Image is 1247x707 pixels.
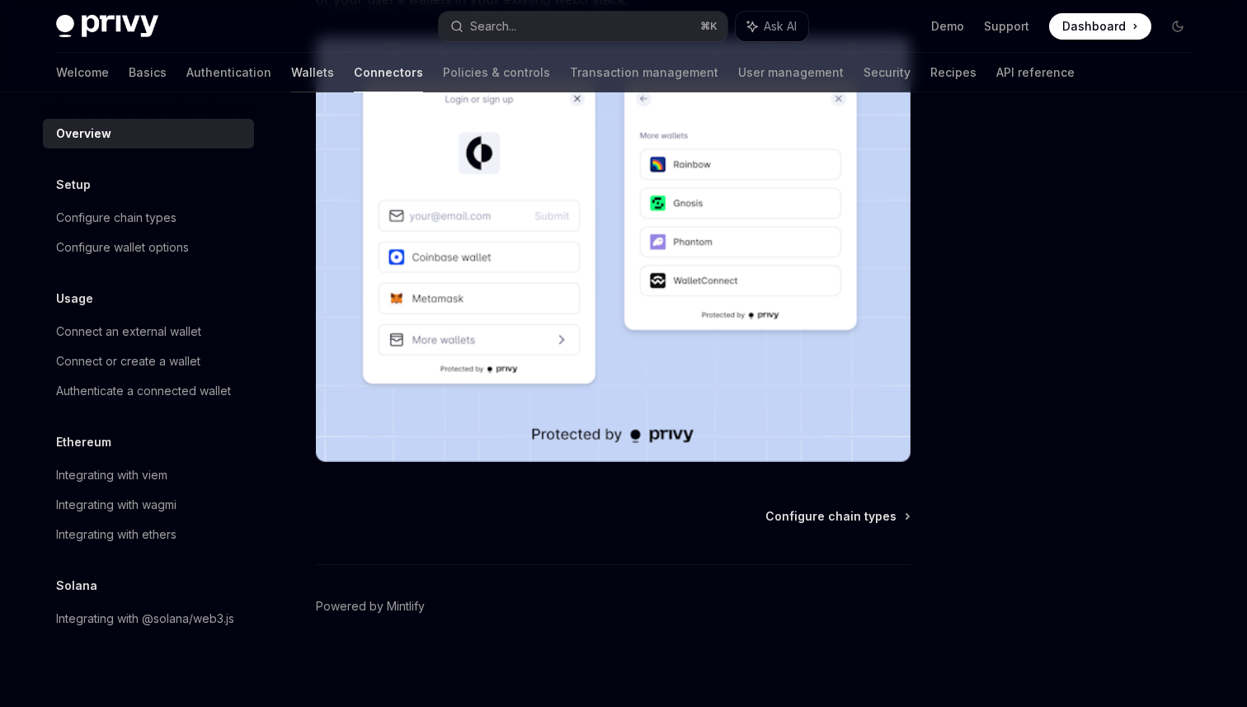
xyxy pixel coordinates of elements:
[43,346,254,376] a: Connect or create a wallet
[56,495,176,515] div: Integrating with wagmi
[186,53,271,92] a: Authentication
[56,15,158,38] img: dark logo
[56,381,231,401] div: Authenticate a connected wallet
[56,432,111,452] h5: Ethereum
[1049,13,1151,40] a: Dashboard
[764,18,797,35] span: Ask AI
[56,609,234,629] div: Integrating with @solana/web3.js
[56,322,201,342] div: Connect an external wallet
[43,604,254,634] a: Integrating with @solana/web3.js
[43,203,254,233] a: Configure chain types
[738,53,844,92] a: User management
[56,238,189,257] div: Configure wallet options
[996,53,1075,92] a: API reference
[43,376,254,406] a: Authenticate a connected wallet
[43,460,254,490] a: Integrating with viem
[56,351,200,371] div: Connect or create a wallet
[56,53,109,92] a: Welcome
[56,289,93,309] h5: Usage
[765,508,909,525] a: Configure chain types
[470,16,516,36] div: Search...
[736,12,808,41] button: Ask AI
[1165,13,1191,40] button: Toggle dark mode
[863,53,911,92] a: Security
[765,508,896,525] span: Configure chain types
[56,525,176,544] div: Integrating with ethers
[354,53,423,92] a: Connectors
[56,576,97,596] h5: Solana
[439,12,727,41] button: Search...⌘K
[316,37,911,462] img: Connectors3
[56,124,111,144] div: Overview
[43,520,254,549] a: Integrating with ethers
[570,53,718,92] a: Transaction management
[700,20,718,33] span: ⌘ K
[443,53,550,92] a: Policies & controls
[316,598,425,615] a: Powered by Mintlify
[56,175,91,195] h5: Setup
[291,53,334,92] a: Wallets
[43,233,254,262] a: Configure wallet options
[1062,18,1126,35] span: Dashboard
[129,53,167,92] a: Basics
[43,119,254,148] a: Overview
[984,18,1029,35] a: Support
[43,317,254,346] a: Connect an external wallet
[931,18,964,35] a: Demo
[930,53,976,92] a: Recipes
[43,490,254,520] a: Integrating with wagmi
[56,465,167,485] div: Integrating with viem
[56,208,176,228] div: Configure chain types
